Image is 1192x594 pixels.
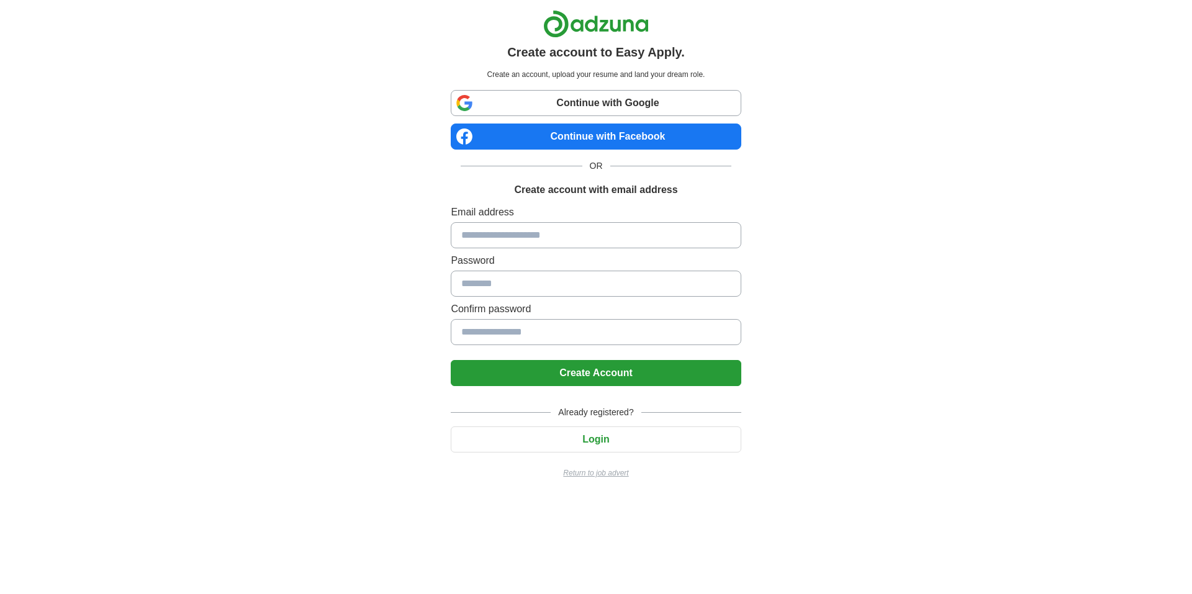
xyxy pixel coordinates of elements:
[514,182,677,197] h1: Create account with email address
[451,90,741,116] a: Continue with Google
[451,426,741,452] button: Login
[451,253,741,268] label: Password
[451,205,741,220] label: Email address
[543,10,649,38] img: Adzuna logo
[507,43,685,61] h1: Create account to Easy Apply.
[451,124,741,150] a: Continue with Facebook
[451,434,741,444] a: Login
[451,360,741,386] button: Create Account
[582,160,610,173] span: OR
[451,302,741,317] label: Confirm password
[451,467,741,479] a: Return to job advert
[551,406,641,419] span: Already registered?
[453,69,738,80] p: Create an account, upload your resume and land your dream role.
